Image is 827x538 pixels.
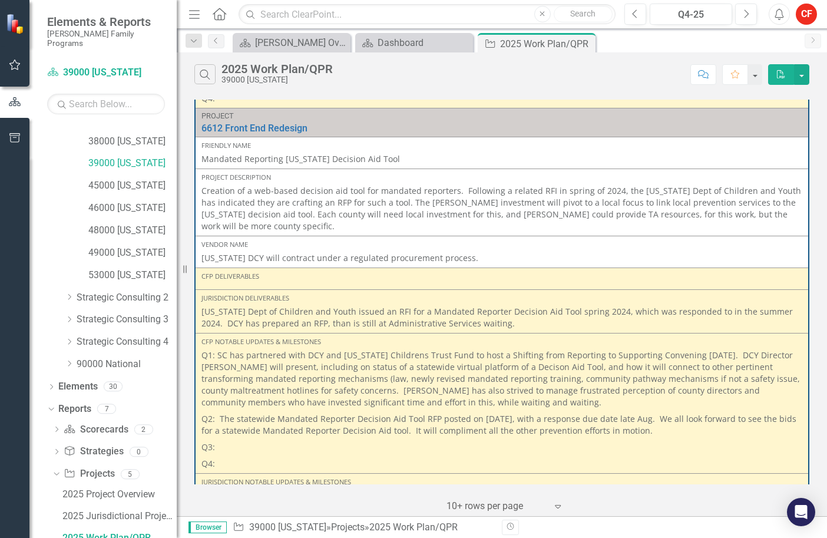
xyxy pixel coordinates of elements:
[201,153,400,164] span: Mandated Reporting [US_STATE] Decision Aid Tool
[104,382,123,392] div: 30
[59,507,177,526] a: 2025 Jurisdictional Projects Assessment
[201,439,802,456] p: Q3:
[6,14,27,34] img: ClearPoint Strategy
[369,522,458,533] div: 2025 Work Plan/QPR
[201,293,802,303] div: Jurisdiction Deliverables
[201,411,802,439] p: Q2: The statewide Mandated Reporter Decision Aid Tool RFP posted on [DATE], with a response due d...
[201,349,802,411] p: Q1: SC has partnered with DCY and [US_STATE] Childrens Trust Fund to host a Shifting from Reporti...
[188,522,227,533] span: Browser
[378,35,470,50] div: Dashboard
[236,35,348,50] a: [PERSON_NAME] Overview
[201,123,802,134] a: 6612 Front End Redesign
[239,4,616,25] input: Search ClearPoint...
[500,37,593,51] div: 2025 Work Plan/QPR
[62,489,177,500] div: 2025 Project Overview
[88,179,177,193] a: 45000 [US_STATE]
[88,269,177,282] a: 53000 [US_STATE]
[77,291,177,305] a: Strategic Consulting 2
[58,380,98,394] a: Elements
[59,485,177,504] a: 2025 Project Overview
[134,424,153,434] div: 2
[64,467,114,481] a: Projects
[88,246,177,260] a: 49000 [US_STATE]
[796,4,817,25] button: CF
[201,252,478,263] span: [US_STATE] DCY will contract under a regulated procurement process.
[47,15,165,29] span: Elements & Reports
[201,477,802,487] div: Jurisdiction Notable Updates & Milestones
[77,313,177,326] a: Strategic Consulting 3
[47,29,165,48] small: [PERSON_NAME] Family Programs
[654,8,728,22] div: Q4-25
[58,402,91,416] a: Reports
[77,358,177,371] a: 90000 National
[201,185,802,232] p: Creation of a web-based decision aid tool for mandated reporters. Following a related RFI in spri...
[787,498,815,526] div: Open Intercom Messenger
[130,447,148,457] div: 0
[88,224,177,237] a: 48000 [US_STATE]
[650,4,732,25] button: Q4-25
[570,9,596,18] span: Search
[47,94,165,114] input: Search Below...
[201,173,802,182] div: Project Description
[47,66,165,80] a: 39000 [US_STATE]
[88,202,177,215] a: 46000 [US_STATE]
[201,240,802,249] div: Vendor Name
[201,456,802,470] p: Q4:
[221,75,333,84] div: 39000 [US_STATE]
[64,445,123,458] a: Strategies
[201,272,802,281] div: CFP Deliverables
[62,511,177,522] div: 2025 Jurisdictional Projects Assessment
[554,6,613,22] button: Search
[88,135,177,148] a: 38000 [US_STATE]
[64,423,128,437] a: Scorecards
[221,62,333,75] div: 2025 Work Plan/QPR
[201,306,802,329] p: [US_STATE] Dept of Children and Youth issued an RFI for a Mandated Reporter Decision Aid Tool spr...
[201,112,802,120] div: Project
[233,521,493,534] div: » »
[201,141,802,150] div: Friendly Name
[77,335,177,349] a: Strategic Consulting 4
[121,469,140,479] div: 5
[201,337,802,346] div: CFP Notable Updates & Milestones
[249,522,326,533] a: 39000 [US_STATE]
[255,35,348,50] div: [PERSON_NAME] Overview
[331,522,365,533] a: Projects
[358,35,470,50] a: Dashboard
[88,157,177,170] a: 39000 [US_STATE]
[97,404,116,414] div: 7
